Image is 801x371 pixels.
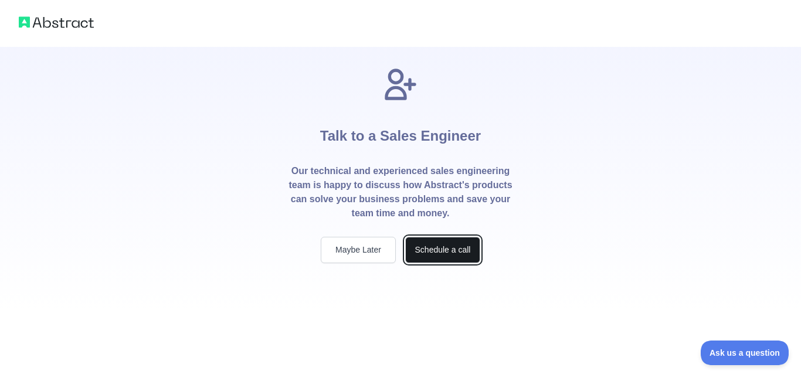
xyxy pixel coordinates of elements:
[701,341,789,365] iframe: Toggle Customer Support
[405,237,480,263] button: Schedule a call
[288,164,513,220] p: Our technical and experienced sales engineering team is happy to discuss how Abstract's products ...
[321,237,396,263] button: Maybe Later
[320,103,481,164] h1: Talk to a Sales Engineer
[19,14,94,30] img: Abstract logo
